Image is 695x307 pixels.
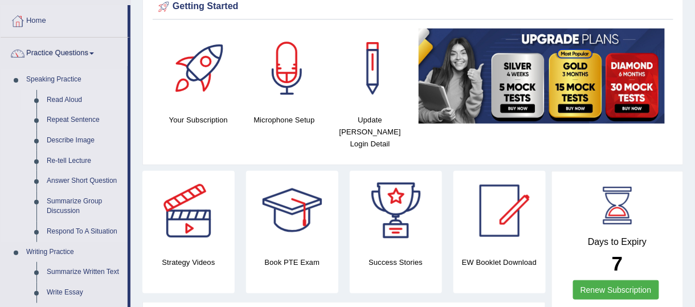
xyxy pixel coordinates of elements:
a: Repeat Sentence [42,110,128,130]
h4: EW Booklet Download [453,256,546,268]
h4: Update [PERSON_NAME] Login Detail [333,114,407,150]
a: Speaking Practice [21,69,128,90]
h4: Strategy Videos [142,256,235,268]
a: Writing Practice [21,242,128,263]
h4: Your Subscription [161,114,236,126]
a: Summarize Written Text [42,262,128,283]
a: Write Essay [42,283,128,303]
a: Summarize Group Discussion [42,191,128,222]
a: Respond To A Situation [42,222,128,242]
a: Describe Image [42,130,128,151]
h4: Success Stories [350,256,442,268]
a: Re-tell Lecture [42,151,128,171]
b: 7 [612,252,623,275]
img: small5.jpg [419,28,665,124]
a: Read Aloud [42,90,128,110]
h4: Microphone Setup [247,114,322,126]
a: Answer Short Question [42,171,128,191]
h4: Book PTE Exam [246,256,338,268]
a: Renew Subscription [573,280,659,300]
h4: Days to Expiry [565,237,671,247]
a: Practice Questions [1,38,128,66]
a: Home [1,5,128,34]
